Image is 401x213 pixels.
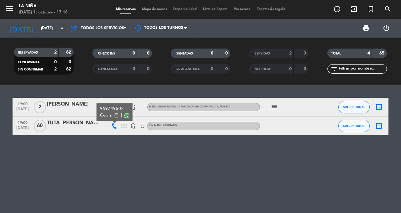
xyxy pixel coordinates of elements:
[98,52,115,55] span: CHECK INS
[375,103,383,111] i: border_all
[211,67,213,71] strong: 0
[100,112,113,119] span: Copiar
[130,104,136,110] i: headset_mic
[367,5,375,13] i: turned_in_not
[5,21,38,35] i: [DATE]
[34,120,46,132] span: 60
[289,67,292,71] strong: 0
[140,123,145,129] i: turned_in_not
[47,119,100,127] div: TUTA [PERSON_NAME]
[149,124,177,127] span: Sin menú asignado
[338,65,387,72] input: Filtrar por nombre...
[149,106,230,108] span: Menú degustación 10 pasos: Costa Cosmopolita
[350,5,358,13] i: exit_to_app
[218,106,230,108] span: , PEN 350
[362,24,370,32] span: print
[66,50,72,55] strong: 62
[19,9,68,16] div: [DATE] 1. octubre - 17:16
[375,122,383,130] i: border_all
[15,126,30,133] span: [DATE]
[147,51,151,55] strong: 0
[255,52,270,55] span: SERVIDAS
[100,112,119,119] button: Copiarcontent_paste
[176,52,193,55] span: SENTADAS
[18,68,43,71] span: SIN CONFIRMAR
[66,67,72,71] strong: 62
[133,51,135,55] strong: 0
[331,65,338,73] i: filter_list
[304,67,307,71] strong: 0
[255,68,271,71] span: NO SHOW
[211,51,213,55] strong: 0
[18,61,39,64] span: CONFIRMADA
[54,60,57,64] strong: 0
[81,26,124,30] span: Todos los servicios
[58,24,66,32] i: arrow_drop_down
[69,60,72,64] strong: 0
[331,52,341,55] span: TOTAL
[343,105,365,109] span: SIN CONFIRMAR
[139,8,170,11] span: Mapa de mesas
[270,103,278,111] i: subject
[47,100,100,108] div: [PERSON_NAME]
[231,8,254,11] span: Pre-acceso
[98,68,117,71] span: CANCELADA
[133,67,135,71] strong: 0
[113,8,139,11] span: Mis reservas
[15,119,30,126] span: 19:00
[338,101,370,113] button: SIN CONFIRMAR
[200,8,231,11] span: Lista de Espera
[19,3,68,9] div: La Niña
[54,50,57,55] strong: 2
[170,8,200,11] span: Disponibilidad
[376,19,396,38] div: LOG OUT
[15,100,30,107] span: 19:00
[304,51,307,55] strong: 3
[343,124,365,127] span: SIN CONFIRMAR
[15,107,30,114] span: [DATE]
[130,123,136,129] i: headset_mic
[333,5,341,13] i: add_circle_outline
[384,5,392,13] i: search
[121,112,122,119] span: |
[5,4,14,15] button: menu
[225,51,229,55] strong: 0
[289,51,292,55] strong: 2
[114,113,119,118] span: content_paste
[254,8,289,11] span: Tarjetas de regalo
[5,4,14,13] i: menu
[367,51,370,55] strong: 4
[383,24,390,32] i: power_settings_new
[147,67,151,71] strong: 0
[100,106,129,112] div: 969749502
[225,67,229,71] strong: 0
[338,120,370,132] button: SIN CONFIRMAR
[379,51,386,55] strong: 65
[34,101,46,113] span: 2
[54,67,57,71] strong: 2
[18,51,38,54] span: RESERVADAS
[176,68,200,71] span: RE AGENDADA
